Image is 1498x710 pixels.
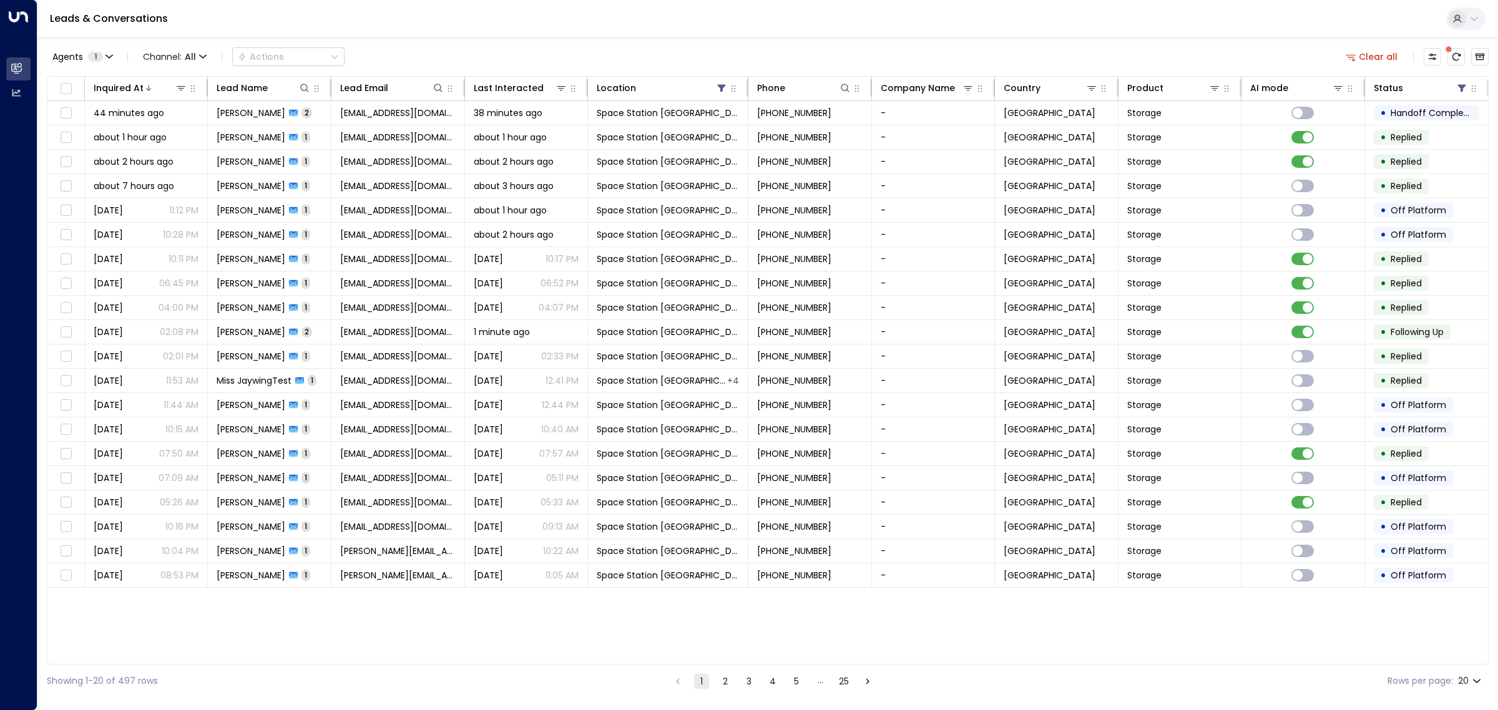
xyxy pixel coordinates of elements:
[301,229,310,240] span: 1
[340,350,456,362] span: ginawaite08@outlook.com
[308,375,316,386] span: 1
[217,374,291,387] span: Miss JaywingTest
[94,447,123,460] span: Yesterday
[546,253,579,265] p: 10:17 PM
[872,271,995,295] td: -
[1391,228,1446,241] span: Off Platform
[541,423,579,435] p: 10:40 AM
[597,326,739,338] span: Space Station Wakefield
[1391,496,1422,508] span: Replied
[1374,80,1468,95] div: Status
[58,397,74,413] span: Toggle select row
[340,472,456,484] span: selwynbrooke@gmail.com
[1391,472,1446,484] span: Off Platform
[474,326,530,338] span: 1 minute ago
[474,301,503,314] span: Yesterday
[217,180,285,192] span: Christopher Tate
[1004,277,1095,289] span: United Kingdom
[164,399,198,411] p: 11:44 AM
[165,520,198,533] p: 10:16 PM
[1380,200,1386,221] div: •
[217,277,285,289] span: David Moody
[872,417,995,441] td: -
[1380,467,1386,489] div: •
[872,539,995,563] td: -
[597,204,739,216] span: Space Station Wakefield
[1391,253,1422,265] span: Replied
[718,674,733,689] button: Go to page 2
[58,373,74,389] span: Toggle select row
[757,326,831,338] span: +447850033444
[1388,674,1453,688] label: Rows per page:
[169,204,198,216] p: 11:12 PM
[597,80,728,95] div: Location
[597,301,739,314] span: Space Station Wakefield
[1127,301,1162,314] span: Storage
[1380,419,1386,440] div: •
[1127,374,1162,387] span: Storage
[1004,423,1095,435] span: United Kingdom
[301,424,310,434] span: 1
[757,447,831,460] span: +447908966275
[138,48,212,66] button: Channel:All
[58,178,74,194] span: Toggle select row
[94,423,123,435] span: Yesterday
[1004,301,1095,314] span: United Kingdom
[340,155,456,168] span: charlotte.cocker90@gmail.com
[166,374,198,387] p: 11:53 AM
[836,674,851,689] button: Go to page 25
[1380,443,1386,464] div: •
[1380,370,1386,391] div: •
[694,674,709,689] button: page 1
[1004,496,1095,508] span: United Kingdom
[872,247,995,271] td: -
[1004,350,1095,362] span: United Kingdom
[1004,228,1095,241] span: United Kingdom
[58,81,74,97] span: Toggle select all
[1127,228,1162,241] span: Storage
[1127,496,1162,508] span: Storage
[1391,350,1422,362] span: Replied
[1004,204,1095,216] span: United Kingdom
[1380,102,1386,124] div: •
[340,496,456,508] span: keon92@hotmail.co.uk
[597,447,739,460] span: Space Station Wakefield
[727,374,739,387] div: Space Station Uxbridge,Space Station Doncaster,Space Station Chiswick,Space Station Wakefield
[474,253,503,265] span: Yesterday
[94,204,123,216] span: Yesterday
[301,107,312,118] span: 2
[757,80,851,95] div: Phone
[1127,326,1162,338] span: Storage
[1127,472,1162,484] span: Storage
[217,301,285,314] span: Elizabeth Lester
[541,350,579,362] p: 02:33 PM
[340,399,456,411] span: smcleary499@gmail.com
[757,399,831,411] span: +447835683914
[58,519,74,535] span: Toggle select row
[1458,672,1484,690] div: 20
[1004,447,1095,460] span: United Kingdom
[58,251,74,267] span: Toggle select row
[94,399,123,411] span: Yesterday
[1380,224,1386,245] div: •
[474,447,503,460] span: Yesterday
[757,180,831,192] span: +447788436637
[1127,107,1162,119] span: Storage
[1447,48,1465,66] span: There are new threads available. Refresh the grid to view the latest updates.
[1380,248,1386,270] div: •
[50,11,168,26] a: Leads & Conversations
[597,228,739,241] span: Space Station Wakefield
[1004,80,1040,95] div: Country
[217,472,285,484] span: Dawn Brooke
[217,423,285,435] span: Sharon Walker
[217,155,285,168] span: Charlotte Cocker
[474,228,554,241] span: about 2 hours ago
[340,80,388,95] div: Lead Email
[94,520,123,533] span: Sep 04, 2025
[757,155,831,168] span: +447944038470
[872,442,995,465] td: -
[47,48,117,66] button: Agents1
[539,301,579,314] p: 04:07 PM
[340,80,444,95] div: Lead Email
[597,180,739,192] span: Space Station Wakefield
